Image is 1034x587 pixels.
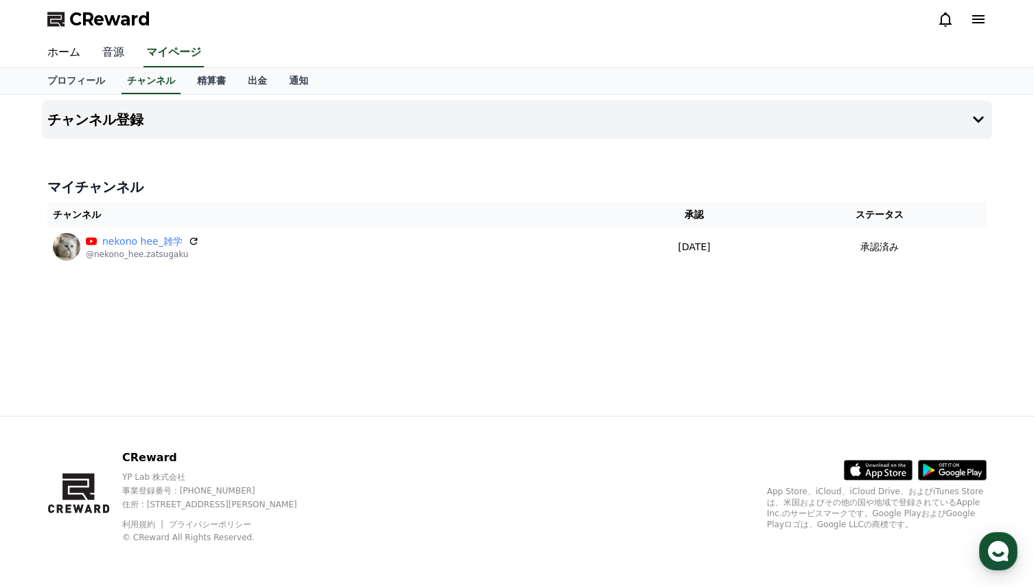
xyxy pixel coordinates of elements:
p: CReward [122,450,321,466]
a: Settings [177,436,264,470]
span: Home [35,456,59,467]
a: 出金 [237,68,278,94]
a: CReward [47,8,150,30]
a: 精算書 [186,68,237,94]
a: 通知 [278,68,319,94]
a: チャンネル [122,68,181,94]
p: App Store、iCloud、iCloud Drive、およびiTunes Storeは、米国およびその他の国や地域で登録されているApple Inc.のサービスマークです。Google P... [767,486,987,530]
a: マイページ [143,38,204,67]
h4: チャンネル登録 [47,112,143,127]
th: チャンネル [47,202,615,228]
a: ホーム [36,38,91,67]
p: © CReward All Rights Reserved. [122,532,321,543]
th: ステータス [773,202,987,228]
a: 音源 [91,38,135,67]
span: Messages [114,457,154,468]
p: YP Lab 株式会社 [122,472,321,483]
a: Home [4,436,91,470]
span: CReward [69,8,150,30]
a: 利用規約 [122,520,165,529]
img: nekono hee_雑学 [53,233,80,261]
h4: マイチャンネル [47,177,987,197]
th: 承認 [615,202,772,228]
button: チャンネル登録 [42,100,992,139]
p: 承認済み [860,240,899,254]
a: プライバシーポリシー [169,520,251,529]
a: nekono hee_雑学 [102,234,183,249]
p: 住所 : [STREET_ADDRESS][PERSON_NAME] [122,499,321,510]
span: Settings [203,456,237,467]
a: Messages [91,436,177,470]
p: 事業登録番号 : [PHONE_NUMBER] [122,485,321,496]
a: プロフィール [36,68,116,94]
p: @nekono_hee.zatsugaku [86,249,199,260]
p: [DATE] [621,240,767,254]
